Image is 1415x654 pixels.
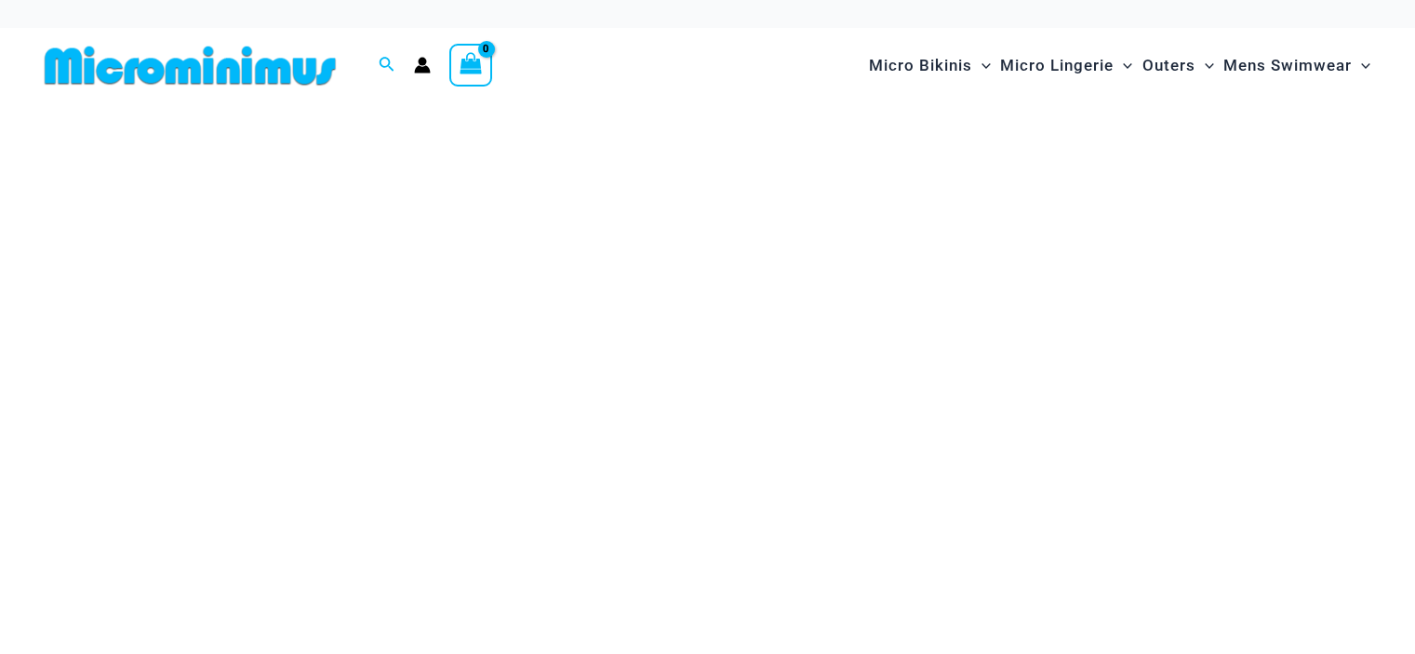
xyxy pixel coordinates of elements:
[869,42,972,89] span: Micro Bikinis
[1138,37,1219,94] a: OutersMenu ToggleMenu Toggle
[861,34,1378,97] nav: Site Navigation
[379,54,395,77] a: Search icon link
[1223,42,1352,89] span: Mens Swimwear
[972,42,991,89] span: Menu Toggle
[1219,37,1375,94] a: Mens SwimwearMenu ToggleMenu Toggle
[37,45,343,87] img: MM SHOP LOGO FLAT
[1352,42,1370,89] span: Menu Toggle
[1195,42,1214,89] span: Menu Toggle
[864,37,995,94] a: Micro BikinisMenu ToggleMenu Toggle
[449,44,492,87] a: View Shopping Cart, empty
[1000,42,1114,89] span: Micro Lingerie
[1142,42,1195,89] span: Outers
[1114,42,1132,89] span: Menu Toggle
[414,57,431,73] a: Account icon link
[995,37,1137,94] a: Micro LingerieMenu ToggleMenu Toggle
